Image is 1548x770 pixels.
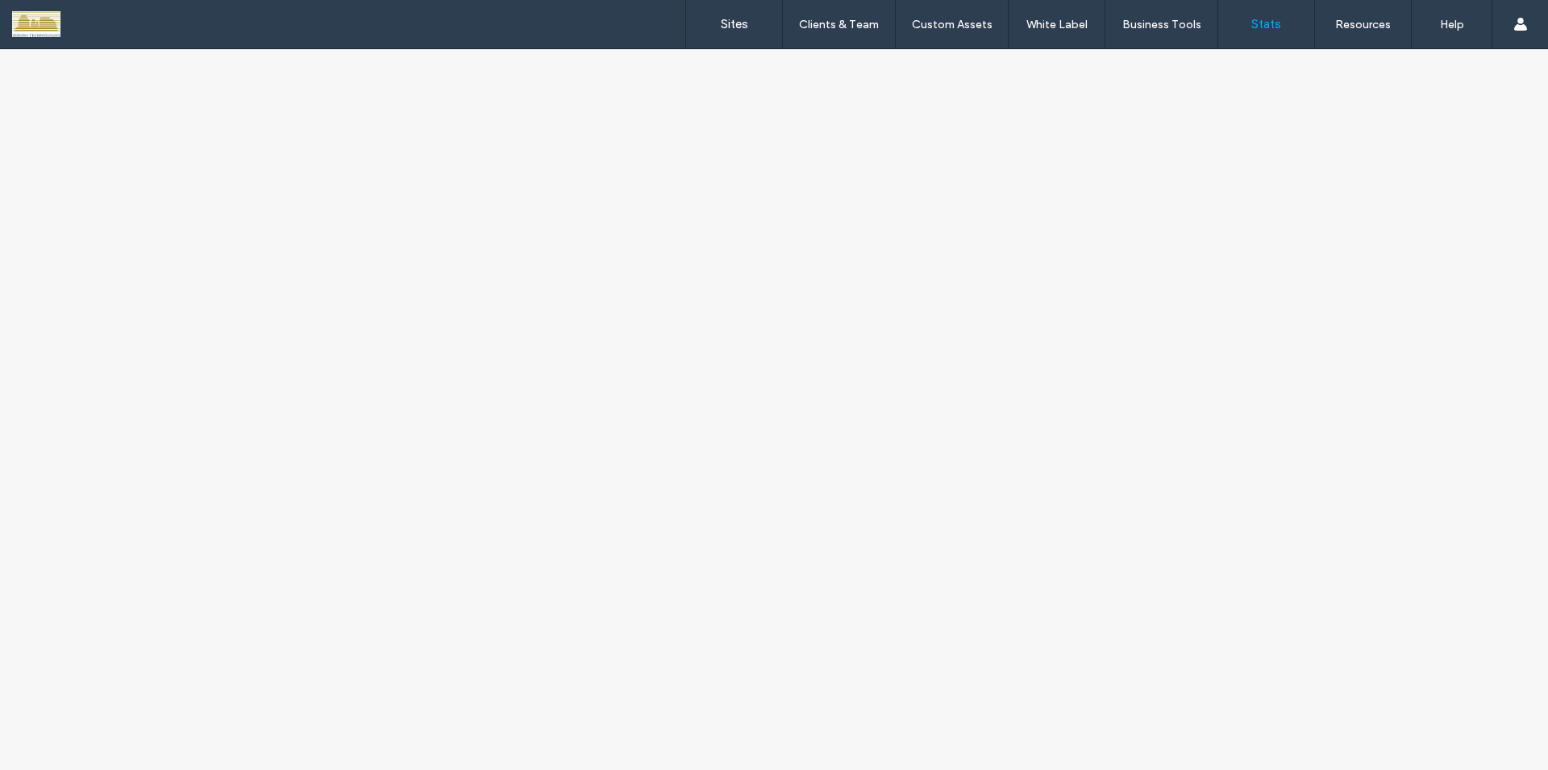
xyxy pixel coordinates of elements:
[1440,18,1464,31] label: Help
[1251,17,1281,31] label: Stats
[912,18,992,31] label: Custom Assets
[799,18,879,31] label: Clients & Team
[721,17,748,31] label: Sites
[1335,18,1391,31] label: Resources
[1122,18,1201,31] label: Business Tools
[1026,18,1088,31] label: White Label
